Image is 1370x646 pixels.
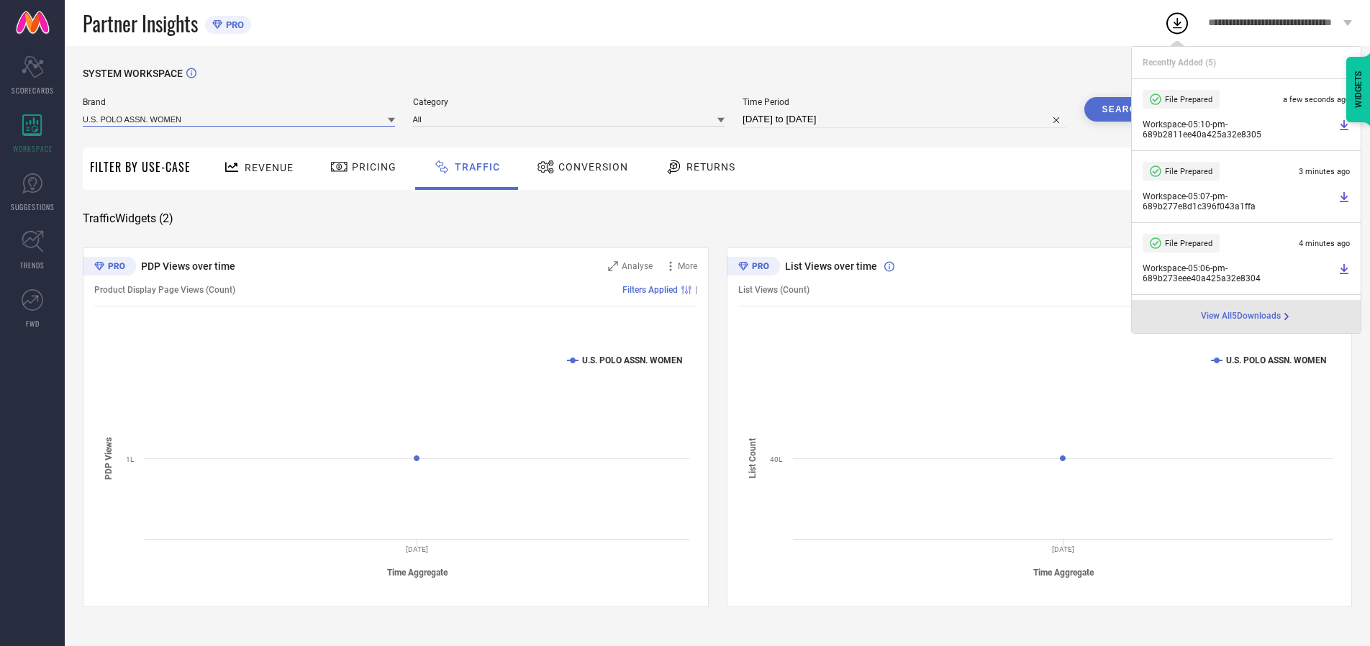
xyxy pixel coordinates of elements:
[1338,263,1350,283] a: Download
[83,211,173,226] span: Traffic Widgets ( 2 )
[1201,311,1292,322] a: View All5Downloads
[1299,167,1350,176] span: 3 minutes ago
[1226,355,1326,365] text: U.S. POLO ASSN. WOMEN
[104,437,114,479] tspan: PDP Views
[1052,545,1074,553] text: [DATE]
[222,19,244,30] span: PRO
[1084,97,1162,122] button: Search
[1165,95,1212,104] span: File Prepared
[1033,568,1094,578] tspan: Time Aggregate
[387,568,448,578] tspan: Time Aggregate
[1143,191,1335,211] span: Workspace - 05:07-pm - 689b277e8d1c396f043a1ffa
[1143,263,1335,283] span: Workspace - 05:06-pm - 689b273eee40a425a32e8304
[1143,58,1216,68] span: Recently Added ( 5 )
[1283,95,1350,104] span: a few seconds ago
[686,161,735,173] span: Returns
[1165,167,1212,176] span: File Prepared
[94,285,235,295] span: Product Display Page Views (Count)
[678,261,697,271] span: More
[1143,119,1335,140] span: Workspace - 05:10-pm - 689b2811ee40a425a32e8305
[1338,191,1350,211] a: Download
[622,261,653,271] span: Analyse
[695,285,697,295] span: |
[558,161,628,173] span: Conversion
[582,355,682,365] text: U.S. POLO ASSN. WOMEN
[83,97,395,107] span: Brand
[13,143,53,154] span: WORKSPACE
[743,111,1066,128] input: Select time period
[406,545,428,553] text: [DATE]
[352,161,396,173] span: Pricing
[748,438,758,478] tspan: List Count
[743,97,1066,107] span: Time Period
[83,9,198,38] span: Partner Insights
[1164,10,1190,36] div: Open download list
[245,162,294,173] span: Revenue
[785,260,877,272] span: List Views over time
[455,161,500,173] span: Traffic
[141,260,235,272] span: PDP Views over time
[622,285,678,295] span: Filters Applied
[20,260,45,270] span: TRENDS
[1338,119,1350,140] a: Download
[12,85,54,96] span: SCORECARDS
[1165,239,1212,248] span: File Prepared
[90,158,191,176] span: Filter By Use-Case
[727,257,780,278] div: Premium
[413,97,725,107] span: Category
[83,68,183,79] span: SYSTEM WORKSPACE
[126,455,135,463] text: 1L
[11,201,55,212] span: SUGGESTIONS
[1201,311,1281,322] span: View All 5 Downloads
[608,261,618,271] svg: Zoom
[1299,239,1350,248] span: 4 minutes ago
[770,455,783,463] text: 40L
[738,285,809,295] span: List Views (Count)
[83,257,136,278] div: Premium
[1201,311,1292,322] div: Open download page
[26,318,40,329] span: FWD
